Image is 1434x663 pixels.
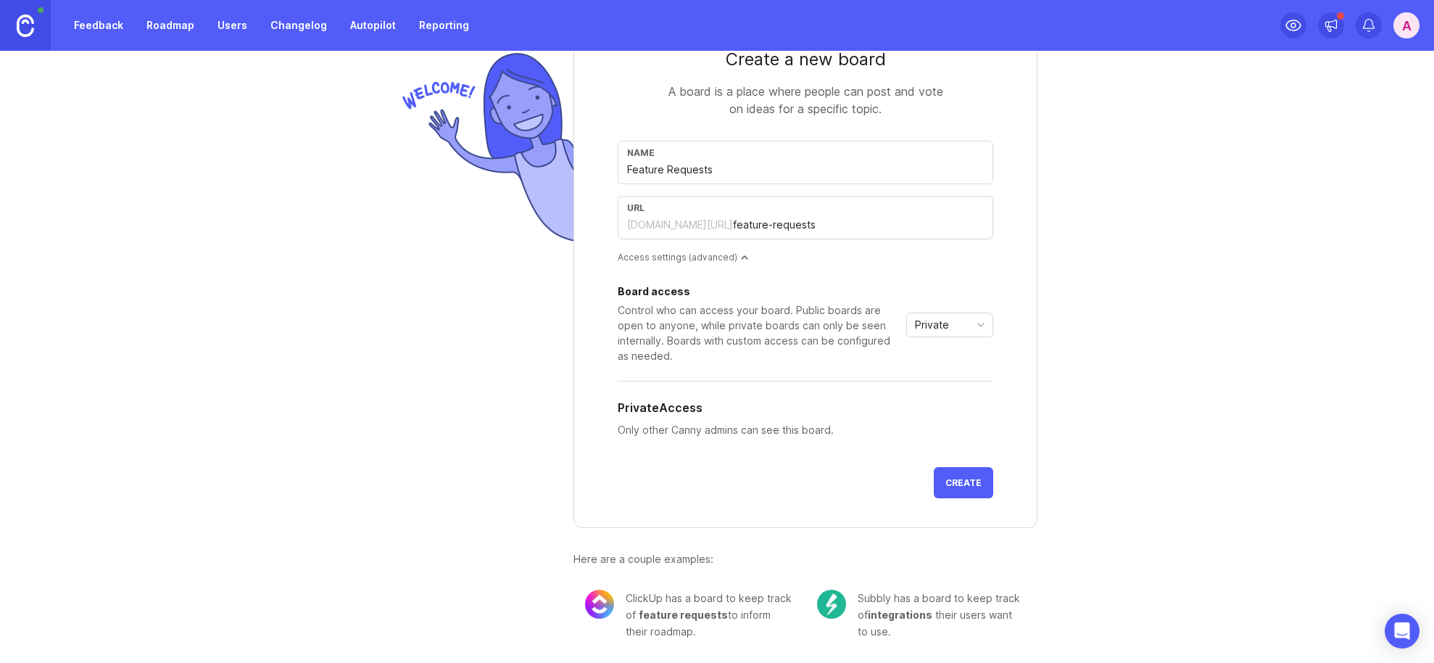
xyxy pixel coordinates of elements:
a: Reporting [410,12,478,38]
svg: toggle icon [969,319,992,331]
a: Feedback [65,12,132,38]
a: Changelog [262,12,336,38]
div: Control who can access your board. Public boards are open to anyone, while private boards can onl... [618,302,900,363]
button: Create [934,467,993,498]
h5: Private Access [618,399,703,416]
img: 8cacae02fdad0b0645cb845173069bf5.png [585,590,614,619]
img: c104e91677ce72f6b937eb7b5afb1e94.png [817,590,846,619]
span: integrations [868,609,932,621]
div: url [627,202,984,213]
div: Open Intercom Messenger [1385,614,1420,648]
div: toggle menu [906,313,993,337]
p: Only other Canny admins can see this board. [618,422,993,438]
a: Autopilot [341,12,405,38]
input: Feature Requests [627,162,984,178]
div: Name [627,147,984,158]
span: feature requests [639,609,728,621]
img: welcome-img-178bf9fb836d0a1529256ffe415d7085.png [397,47,573,248]
img: Canny Home [17,15,34,37]
div: Here are a couple examples: [573,551,1037,567]
span: Create [945,477,982,488]
div: A board is a place where people can post and vote on ideas for a specific topic. [660,83,950,118]
div: [DOMAIN_NAME][URL] [627,218,733,232]
div: Create a new board [618,48,993,71]
div: Board access [618,287,900,297]
input: feature-requests [733,217,984,233]
button: A [1393,12,1420,38]
div: ClickUp has a board to keep track of to inform their roadmap. [626,590,794,640]
div: Access settings (advanced) [618,251,993,263]
a: Roadmap [138,12,203,38]
a: Users [209,12,256,38]
span: Private [915,317,949,333]
div: Subbly has a board to keep track of their users want to use. [858,590,1026,640]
